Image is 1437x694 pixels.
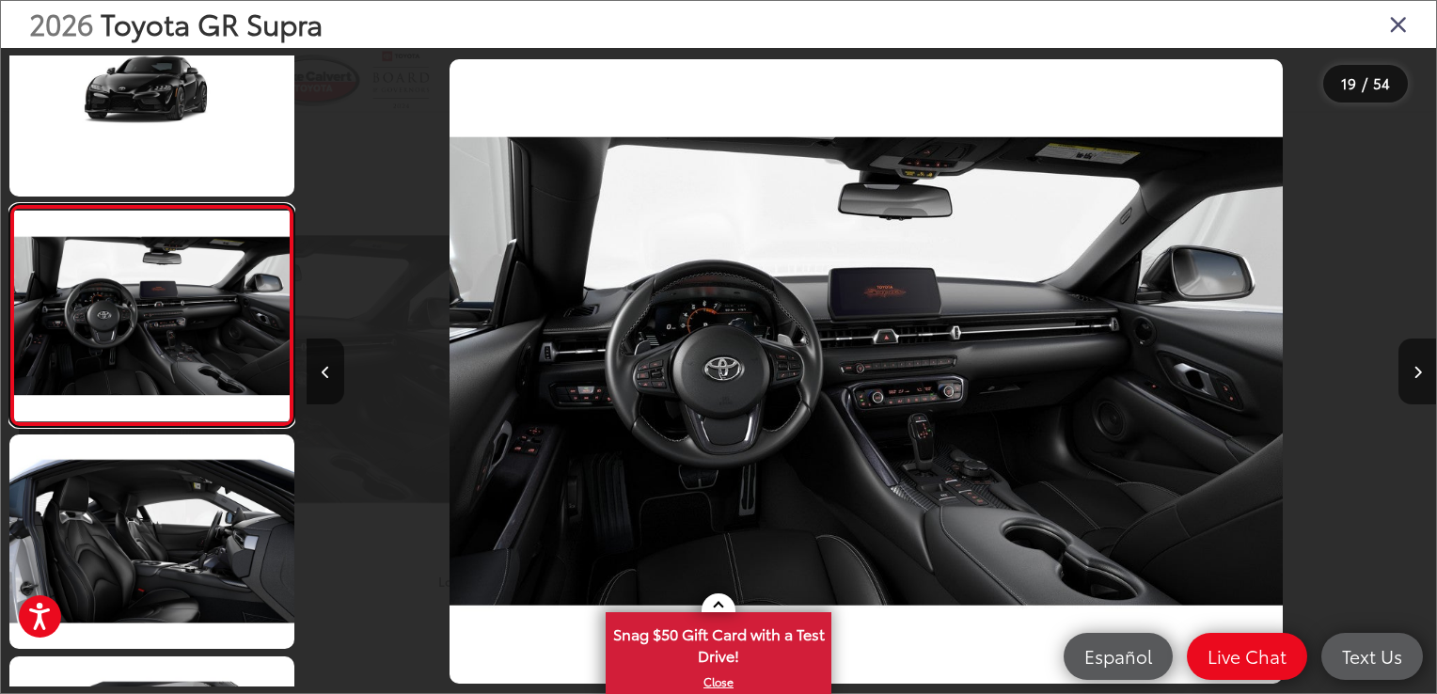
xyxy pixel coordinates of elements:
[307,339,344,404] button: Previous image
[101,3,323,43] span: Toyota GR Supra
[1341,72,1356,93] span: 19
[1333,644,1412,668] span: Text Us
[608,614,829,671] span: Snag $50 Gift Card with a Test Drive!
[7,433,297,651] img: 2026 Toyota GR Supra 3.0 Premium
[29,3,93,43] span: 2026
[1198,644,1296,668] span: Live Chat
[1398,339,1436,404] button: Next image
[1360,77,1369,90] span: /
[1187,633,1307,680] a: Live Chat
[450,59,1283,684] img: 2026 Toyota GR Supra 3.0 Premium
[1064,633,1173,680] a: Español
[302,59,1431,684] div: 2026 Toyota GR Supra 3.0 Premium 18
[1075,644,1161,668] span: Español
[1389,11,1408,36] i: Close gallery
[1373,72,1390,93] span: 54
[1321,633,1423,680] a: Text Us
[11,211,292,421] img: 2026 Toyota GR Supra 3.0 Premium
